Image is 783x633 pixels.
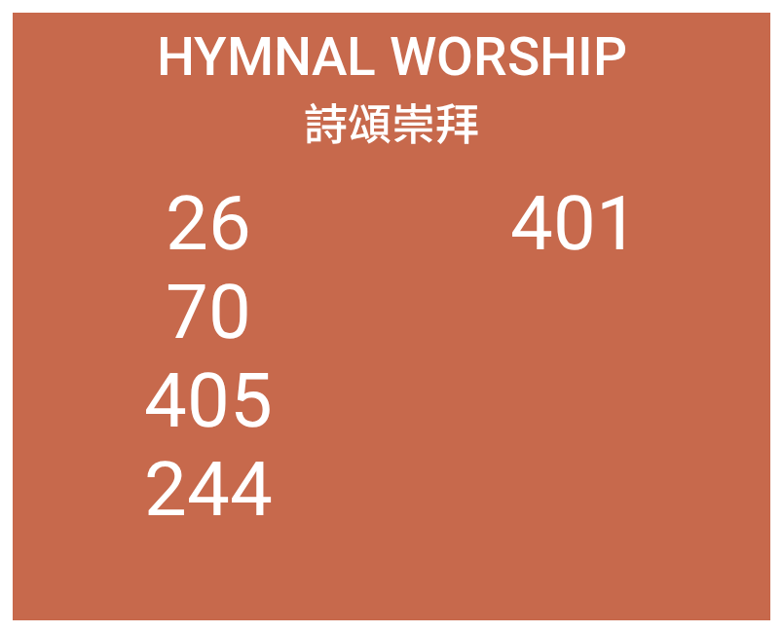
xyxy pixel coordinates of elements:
[166,268,251,356] li: 70
[157,25,627,88] span: Hymnal Worship
[166,179,251,268] li: 26
[144,356,273,445] li: 405
[144,445,273,534] li: 244
[510,179,639,268] li: 401
[304,90,479,153] span: 詩頌崇拜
